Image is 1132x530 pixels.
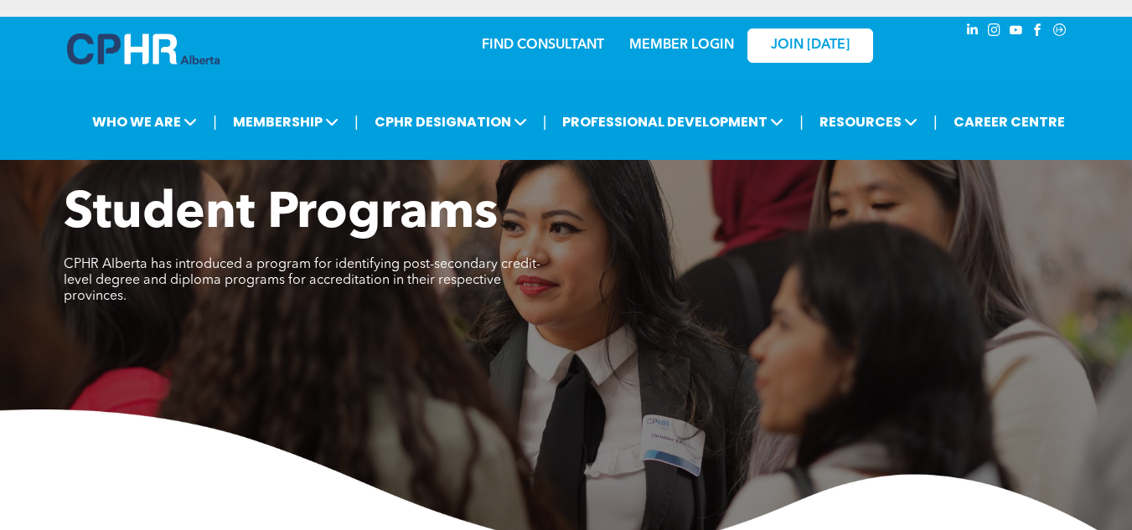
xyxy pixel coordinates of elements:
[354,105,359,139] li: |
[87,106,202,137] span: WHO WE ARE
[629,39,734,52] a: MEMBER LOGIN
[771,38,850,54] span: JOIN [DATE]
[1051,21,1069,44] a: Social network
[933,105,938,139] li: |
[814,106,923,137] span: RESOURCES
[64,189,498,239] span: Student Programs
[228,106,344,137] span: MEMBERSHIP
[964,21,982,44] a: linkedin
[1029,21,1047,44] a: facebook
[985,21,1004,44] a: instagram
[370,106,532,137] span: CPHR DESIGNATION
[747,28,873,63] a: JOIN [DATE]
[557,106,788,137] span: PROFESSIONAL DEVELOPMENT
[1007,21,1026,44] a: youtube
[799,105,804,139] li: |
[949,106,1070,137] a: CAREER CENTRE
[67,33,220,64] img: A blue and white logo for cp alberta
[482,39,604,52] a: FIND CONSULTANT
[213,105,217,139] li: |
[64,258,540,303] span: CPHR Alberta has introduced a program for identifying post-secondary credit-level degree and dipl...
[543,105,547,139] li: |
